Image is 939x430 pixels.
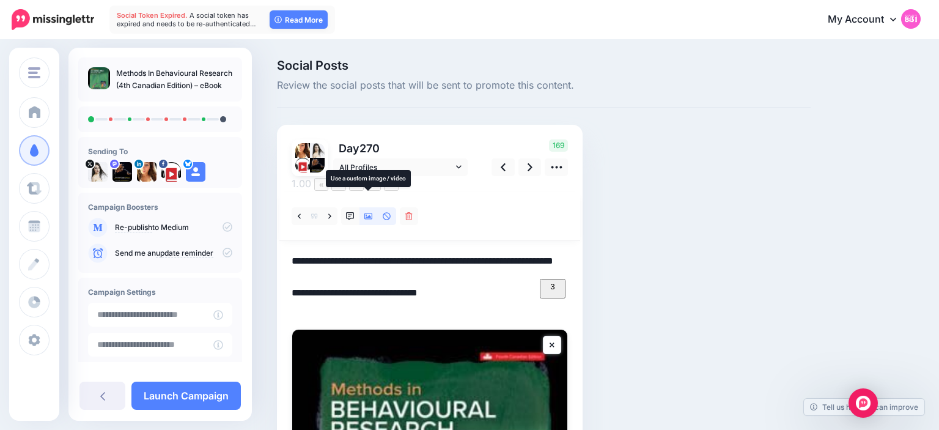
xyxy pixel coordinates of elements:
span: All Profiles [339,161,453,174]
p: Send me an [115,248,232,259]
img: 307443043_482319977280263_5046162966333289374_n-bsa149661.png [295,158,310,172]
span: Social Posts [277,59,811,72]
a: Re-publish [115,223,152,232]
a: All Profiles [333,158,468,176]
p: to Medium [115,222,232,233]
img: tSvj_Osu-58146.jpg [310,143,325,158]
img: menu.png [28,67,40,78]
div: Open Intercom Messenger [849,388,878,418]
img: 802740b3fb02512f-84599.jpg [310,158,325,172]
img: Missinglettr [12,9,94,30]
span: 270 [359,142,380,155]
img: user_default_image.png [186,162,205,182]
h4: Sending To [88,147,232,156]
a: Read More [270,10,328,29]
h4: Campaign Settings [88,287,232,297]
a: My Account [816,5,921,35]
img: 802740b3fb02512f-84599.jpg [112,162,132,182]
img: tSvj_Osu-58146.jpg [88,162,108,182]
span: Social Token Expired. [117,11,188,20]
img: 307443043_482319977280263_5046162966333289374_n-bsa149661.png [161,162,181,182]
a: Tell us how we can improve [804,399,924,415]
p: Day [333,139,469,157]
a: update reminder [156,248,213,258]
span: A social token has expired and needs to be re-authenticated… [117,11,256,28]
span: Review the social posts that will be sent to promote this content. [277,78,811,94]
span: 169 [549,139,568,152]
img: 1537218439639-55706.png [295,143,310,158]
img: f159f896a62a71b0184d52f8257ba4e6_thumb.jpg [88,67,110,89]
p: Methods In Behavioural Research (4th Canadian Edition) – eBook [116,67,232,92]
h4: Campaign Boosters [88,202,232,212]
img: 1537218439639-55706.png [137,162,156,182]
textarea: To enrich screen reader interactions, please activate Accessibility in Grammarly extension settings [292,253,568,317]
